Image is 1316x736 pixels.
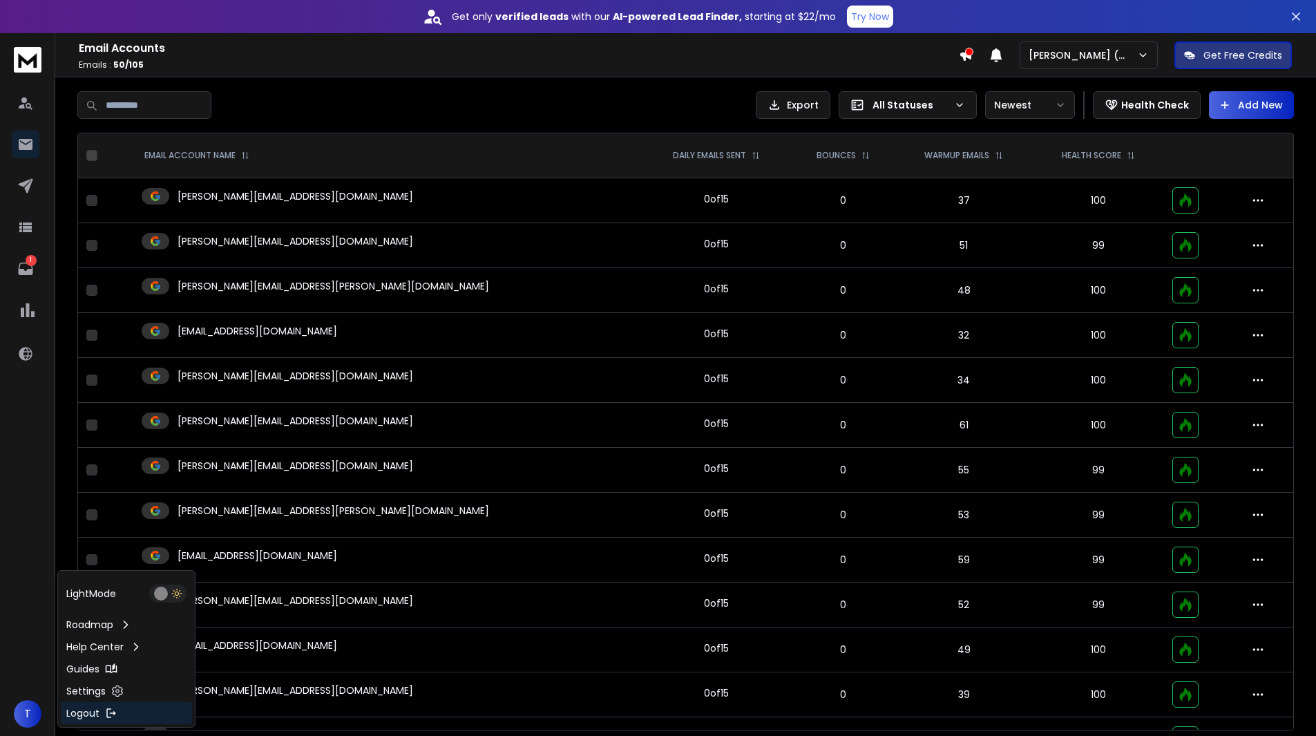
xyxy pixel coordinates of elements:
[799,463,886,477] p: 0
[144,150,249,161] div: EMAIL ACCOUNT NAME
[1033,448,1164,493] td: 99
[704,596,729,610] div: 0 of 15
[1062,150,1121,161] p: HEALTH SCORE
[704,192,729,206] div: 0 of 15
[113,59,144,70] span: 50 / 105
[895,493,1033,538] td: 53
[1121,98,1189,112] p: Health Check
[799,688,886,701] p: 0
[1093,91,1201,119] button: Health Check
[495,10,569,23] strong: verified leads
[178,549,337,563] p: [EMAIL_ADDRESS][DOMAIN_NAME]
[847,6,893,28] button: Try Now
[895,672,1033,717] td: 39
[79,59,959,70] p: Emails :
[704,327,729,341] div: 0 of 15
[66,618,113,632] p: Roadmap
[895,628,1033,672] td: 49
[799,373,886,387] p: 0
[61,614,192,636] a: Roadmap
[895,178,1033,223] td: 37
[756,91,830,119] button: Export
[61,636,192,658] a: Help Center
[704,507,729,520] div: 0 of 15
[799,238,886,252] p: 0
[178,683,413,697] p: [PERSON_NAME][EMAIL_ADDRESS][DOMAIN_NAME]
[79,40,959,57] h1: Email Accounts
[924,150,989,161] p: WARMUP EMAILS
[1033,628,1164,672] td: 100
[66,587,116,601] p: Light Mode
[799,643,886,657] p: 0
[704,417,729,431] div: 0 of 15
[704,372,729,386] div: 0 of 15
[1033,672,1164,717] td: 100
[872,98,948,112] p: All Statuses
[1174,41,1292,69] button: Get Free Credits
[704,551,729,565] div: 0 of 15
[799,598,886,612] p: 0
[178,369,413,383] p: [PERSON_NAME][EMAIL_ADDRESS][DOMAIN_NAME]
[673,150,746,161] p: DAILY EMAILS SENT
[178,234,413,248] p: [PERSON_NAME][EMAIL_ADDRESS][DOMAIN_NAME]
[895,313,1033,358] td: 32
[817,150,856,161] p: BOUNCES
[1029,48,1137,62] p: [PERSON_NAME] (Cold)
[895,583,1033,628] td: 52
[1033,538,1164,583] td: 99
[12,255,39,283] a: 1
[799,553,886,567] p: 0
[178,459,413,473] p: [PERSON_NAME][EMAIL_ADDRESS][DOMAIN_NAME]
[26,255,37,266] p: 1
[1033,493,1164,538] td: 99
[895,403,1033,448] td: 61
[178,189,413,203] p: [PERSON_NAME][EMAIL_ADDRESS][DOMAIN_NAME]
[178,639,337,652] p: [EMAIL_ADDRESS][DOMAIN_NAME]
[1033,313,1164,358] td: 100
[14,47,41,73] img: logo
[704,237,729,251] div: 0 of 15
[613,10,742,23] strong: AI-powered Lead Finder,
[178,324,337,338] p: [EMAIL_ADDRESS][DOMAIN_NAME]
[178,414,413,428] p: [PERSON_NAME][EMAIL_ADDRESS][DOMAIN_NAME]
[799,508,886,522] p: 0
[66,640,124,654] p: Help Center
[799,418,886,432] p: 0
[14,700,41,728] button: T
[895,448,1033,493] td: 55
[66,706,99,720] p: Logout
[851,10,889,23] p: Try Now
[61,658,192,680] a: Guides
[799,283,886,297] p: 0
[178,504,489,518] p: [PERSON_NAME][EMAIL_ADDRESS][PERSON_NAME][DOMAIN_NAME]
[985,91,1075,119] button: Newest
[895,268,1033,313] td: 48
[1033,358,1164,403] td: 100
[895,358,1033,403] td: 34
[895,223,1033,268] td: 51
[1033,268,1164,313] td: 100
[1033,178,1164,223] td: 100
[704,462,729,475] div: 0 of 15
[452,10,836,23] p: Get only with our starting at $22/mo
[704,686,729,700] div: 0 of 15
[704,641,729,655] div: 0 of 15
[1033,583,1164,628] td: 99
[1203,48,1282,62] p: Get Free Credits
[66,684,106,698] p: Settings
[178,594,413,607] p: [PERSON_NAME][EMAIL_ADDRESS][DOMAIN_NAME]
[1033,223,1164,268] td: 99
[704,282,729,296] div: 0 of 15
[178,279,489,293] p: [PERSON_NAME][EMAIL_ADDRESS][PERSON_NAME][DOMAIN_NAME]
[61,680,192,702] a: Settings
[1209,91,1294,119] button: Add New
[895,538,1033,583] td: 59
[799,328,886,342] p: 0
[799,194,886,207] p: 0
[1033,403,1164,448] td: 100
[66,662,99,676] p: Guides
